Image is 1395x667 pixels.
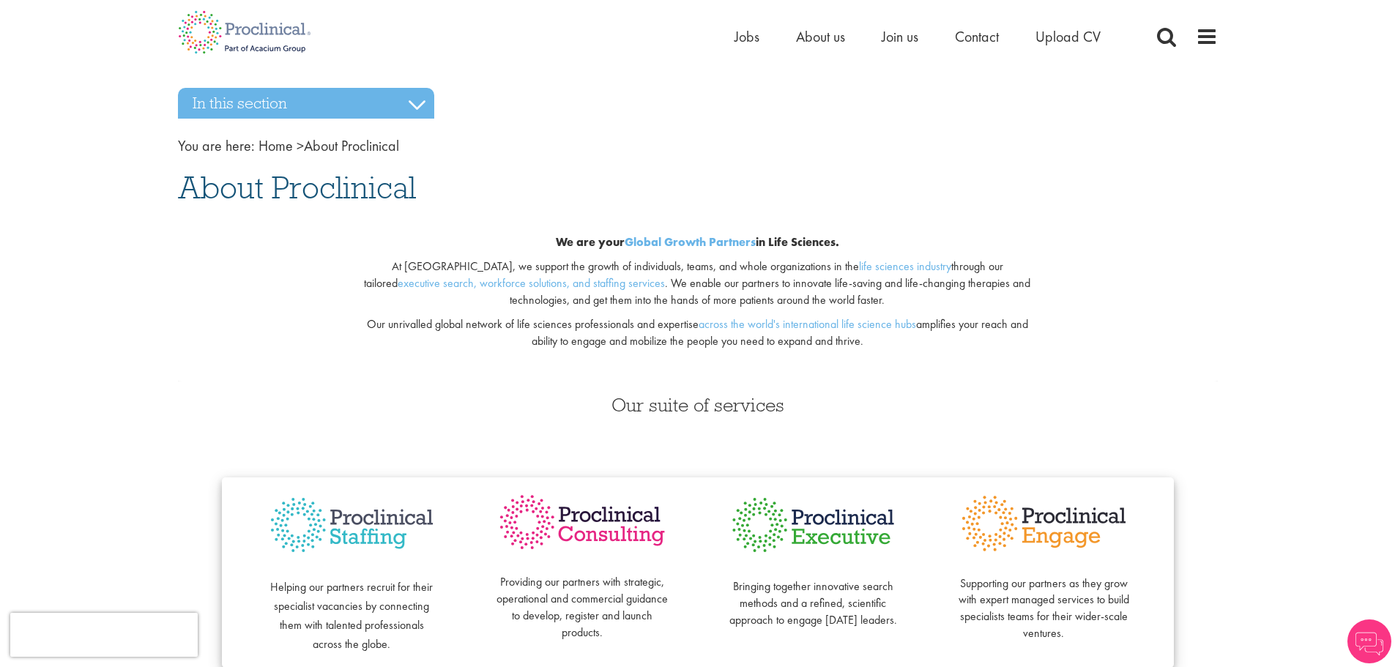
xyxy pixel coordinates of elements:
[1035,27,1101,46] a: Upload CV
[699,316,916,332] a: across the world's international life science hubs
[258,136,399,155] span: About Proclinical
[270,579,433,652] span: Helping our partners recruit for their specialist vacancies by connecting them with talented prof...
[354,258,1041,309] p: At [GEOGRAPHIC_DATA], we support the growth of individuals, teams, and whole organizations in the...
[354,316,1041,350] p: Our unrivalled global network of life sciences professionals and expertise amplifies your reach a...
[266,492,438,559] img: Proclinical Staffing
[958,492,1130,555] img: Proclinical Engage
[859,258,951,274] a: life sciences industry
[958,559,1130,642] p: Supporting our partners as they grow with expert managed services to build specialists teams for ...
[178,88,434,119] h3: In this section
[882,27,918,46] a: Join us
[727,492,899,558] img: Proclinical Executive
[178,136,255,155] span: You are here:
[496,558,669,641] p: Providing our partners with strategic, operational and commercial guidance to develop, register a...
[796,27,845,46] a: About us
[297,136,304,155] span: >
[1347,619,1391,663] img: Chatbot
[727,562,899,628] p: Bringing together innovative search methods and a refined, scientific approach to engage [DATE] l...
[556,234,839,250] b: We are your in Life Sciences.
[258,136,293,155] a: breadcrumb link to Home
[178,395,1218,414] h3: Our suite of services
[398,275,665,291] a: executive search, workforce solutions, and staffing services
[178,168,416,207] span: About Proclinical
[955,27,999,46] a: Contact
[625,234,756,250] a: Global Growth Partners
[10,613,198,657] iframe: reCAPTCHA
[496,492,669,553] img: Proclinical Consulting
[734,27,759,46] a: Jobs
